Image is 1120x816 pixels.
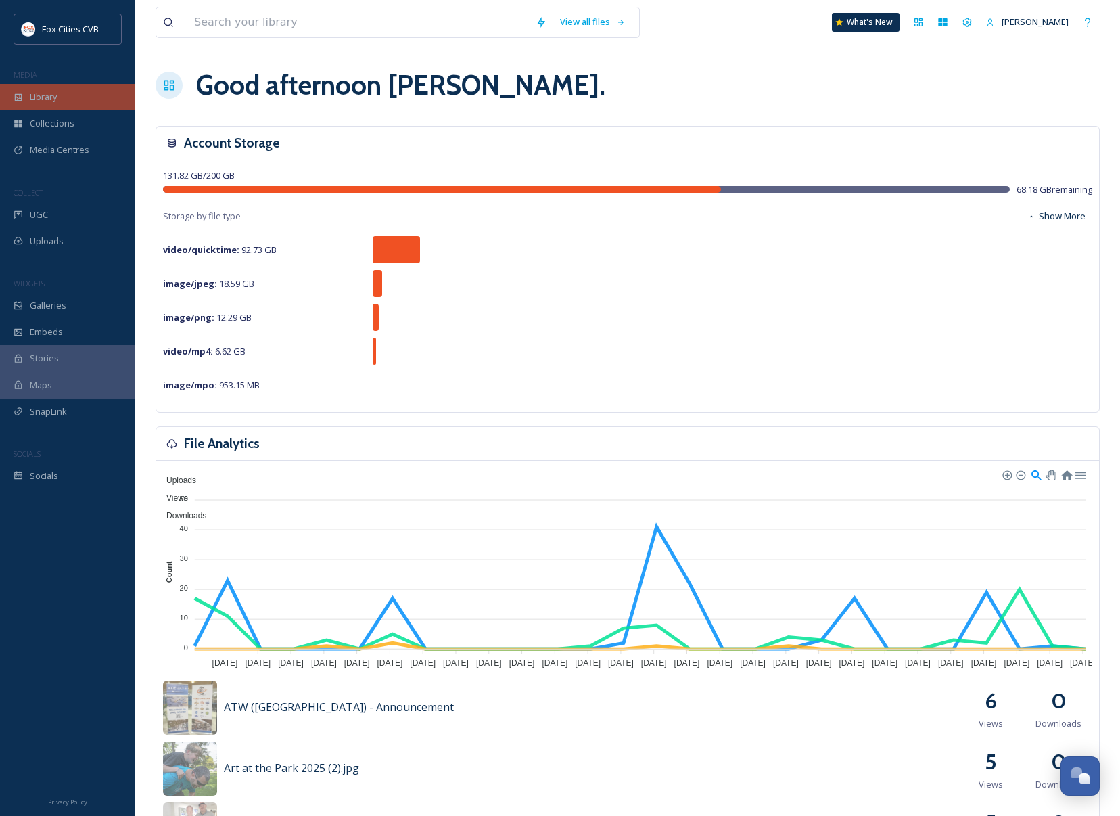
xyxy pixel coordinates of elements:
[163,345,213,357] strong: video/mp4 :
[509,658,535,668] tspan: [DATE]
[163,277,217,290] strong: image/jpeg :
[979,778,1003,791] span: Views
[1021,203,1092,229] button: Show More
[641,658,667,668] tspan: [DATE]
[377,658,403,668] tspan: [DATE]
[1015,470,1025,479] div: Zoom Out
[163,277,254,290] span: 18.59 GB
[1002,16,1069,28] span: [PERSON_NAME]
[872,658,897,668] tspan: [DATE]
[30,235,64,248] span: Uploads
[184,133,280,153] h3: Account Storage
[30,91,57,104] span: Library
[1037,658,1063,668] tspan: [DATE]
[187,7,529,37] input: Search your library
[14,187,43,198] span: COLLECT
[30,352,59,365] span: Stories
[1046,470,1054,478] div: Panning
[14,449,41,459] span: SOCIALS
[163,345,246,357] span: 6.62 GB
[553,9,632,35] a: View all files
[48,798,87,807] span: Privacy Policy
[180,614,188,622] tspan: 10
[196,65,605,106] h1: Good afternoon [PERSON_NAME] .
[30,117,74,130] span: Collections
[608,658,634,668] tspan: [DATE]
[1051,685,1067,717] h2: 0
[979,9,1075,35] a: [PERSON_NAME]
[740,658,766,668] tspan: [DATE]
[163,681,217,735] img: fb180355-9d62-4e7e-aeeb-894f3a8951d8.jpg
[707,658,732,668] tspan: [DATE]
[163,210,241,223] span: Storage by file type
[839,658,865,668] tspan: [DATE]
[42,23,99,35] span: Fox Cities CVB
[163,379,217,391] strong: image/mpo :
[163,311,214,323] strong: image/png :
[476,658,502,668] tspan: [DATE]
[30,405,67,418] span: SnapLink
[410,658,436,668] tspan: [DATE]
[180,554,188,562] tspan: 30
[985,685,997,717] h2: 6
[542,658,567,668] tspan: [DATE]
[156,511,206,520] span: Downloads
[163,311,252,323] span: 12.29 GB
[48,793,87,809] a: Privacy Policy
[30,208,48,221] span: UGC
[184,643,188,652] tspan: 0
[979,717,1003,730] span: Views
[163,244,239,256] strong: video/quicktime :
[30,325,63,338] span: Embeds
[1002,470,1011,479] div: Zoom In
[1060,468,1072,480] div: Reset Zoom
[180,584,188,592] tspan: 20
[180,494,188,502] tspan: 50
[30,299,66,312] span: Galleries
[163,742,217,796] img: 8d91c90b-329b-48d1-a1eb-842141f3070d.jpg
[14,278,45,288] span: WIDGETS
[905,658,931,668] tspan: [DATE]
[165,561,173,583] text: Count
[311,658,337,668] tspan: [DATE]
[163,379,260,391] span: 953.15 MB
[1060,756,1100,796] button: Open Chat
[1051,746,1067,778] h2: 0
[1017,183,1092,196] span: 68.18 GB remaining
[1004,658,1029,668] tspan: [DATE]
[938,658,964,668] tspan: [DATE]
[1074,468,1086,480] div: Menu
[1030,468,1042,480] div: Selection Zoom
[180,524,188,532] tspan: 40
[344,658,370,668] tspan: [DATE]
[212,658,238,668] tspan: [DATE]
[773,658,799,668] tspan: [DATE]
[832,13,900,32] a: What's New
[184,434,260,453] h3: File Analytics
[30,470,58,482] span: Socials
[156,476,196,485] span: Uploads
[443,658,469,668] tspan: [DATE]
[971,658,997,668] tspan: [DATE]
[278,658,304,668] tspan: [DATE]
[985,746,997,778] h2: 5
[30,143,89,156] span: Media Centres
[575,658,601,668] tspan: [DATE]
[245,658,271,668] tspan: [DATE]
[14,70,37,80] span: MEDIA
[163,244,277,256] span: 92.73 GB
[30,379,52,392] span: Maps
[806,658,832,668] tspan: [DATE]
[156,493,188,503] span: Views
[22,22,35,36] img: images.png
[224,761,359,775] span: Art at the Park 2025 (2).jpg
[163,169,235,181] span: 131.82 GB / 200 GB
[1035,778,1081,791] span: Downloads
[1035,717,1081,730] span: Downloads
[1070,658,1096,668] tspan: [DATE]
[674,658,700,668] tspan: [DATE]
[224,700,454,715] span: ATW ([GEOGRAPHIC_DATA]) - Announcement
